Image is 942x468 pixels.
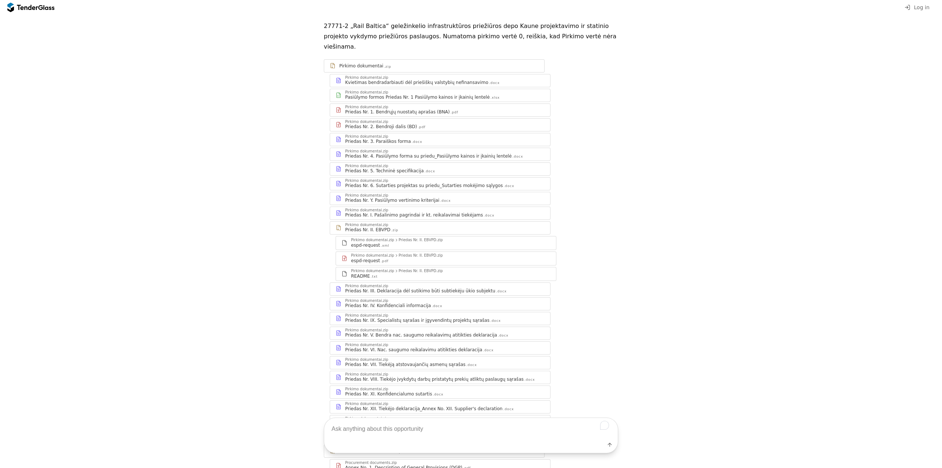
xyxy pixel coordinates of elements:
div: Priedas Nr. XI. Konfidencialumo sutartis [345,391,432,397]
div: Priedas Nr. Y. Pasiūlymo vertinimo kriterijai [345,197,439,203]
div: .zip [384,64,391,69]
div: Pirkimo dokumentai.zip [345,328,388,332]
a: Pirkimo dokumentai.zipPriedas Nr. XI. Konfidencialumo sutartis.docx [330,386,550,399]
div: Priedas Nr. VIII. Tiekėjo įvykdytų darbų pristatytų prekių atliktų paslaugų sąrašas [345,376,524,382]
p: 27771-2 „Rail Baltica“ geležinkelio infrastruktūros priežiūros depo Kaune projektavimo ir statini... [324,21,618,52]
a: Pirkimo dokumentai.zipPriedas Nr. Y. Pasiūlymo vertinimo kriterijai.docx [330,192,550,205]
div: Pirkimo dokumentai.zip [345,164,388,168]
div: Priedas Nr. II. EBVPD [345,227,390,233]
div: README [351,273,370,279]
div: .docx [489,81,500,85]
div: .docx [498,333,509,338]
div: .docx [440,198,451,203]
div: Pirkimo dokumentai.zip [345,179,388,183]
div: .pdf [418,125,425,130]
div: Pirkimo dokumentai.zip [345,76,388,80]
div: .zip [391,228,398,233]
button: Log in [902,3,932,12]
div: .docx [484,213,495,218]
div: Priedas Nr. V. Bendra nac. saugumo reikalavimų atitikties deklaracija [345,332,497,338]
a: Pirkimo dokumentai.zipPriedas Nr. VIII. Tiekėjo įvykdytų darbų pristatytų prekių atliktų paslaugų... [330,371,550,384]
a: Pirkimo dokumentai.zipPriedas Nr. VI. Nac. saugumo reikalavimu atitikties deklaracija.docx [330,341,550,355]
div: Pirkimo dokumentai.zip [345,91,388,94]
div: Priedas Nr. 3. Paraiškos forma [345,138,411,144]
div: Pirkimo dokumentai.zip [345,149,388,153]
div: .docx [513,154,523,159]
a: Pirkimo dokumentai.zipPriedas Nr. II. EBVPD.zip [330,221,550,235]
div: .xml [381,243,389,248]
div: .docx [433,392,443,397]
div: .txt [371,274,378,279]
div: .docx [412,140,422,144]
a: Pirkimo dokumentai.zipPriedas Nr. II. EBVPD.zipREADME.txt [336,267,556,281]
a: Pirkimo dokumentai.zipPriedas Nr. 2. Bendroji dalis (BD).pdf [330,118,550,131]
div: Pirkimo dokumentai.zip [351,238,394,242]
div: Priedas Nr. 1. Bendrųjų nuostatų aprašas (BNA) [345,109,450,115]
div: Pirkimo dokumentai.zip [345,402,388,406]
a: Pirkimo dokumentai.zipPriedas Nr. 4. Pasiūlymo forma su priedu_Pasiūlymo kainos ir įkainių lentel... [330,148,550,161]
a: Pirkimo dokumentai.zipPriedas Nr. I. Pašalinimo pagrindai ir kt. reikalavimai tiekėjams.docx [330,207,550,220]
div: .docx [524,377,535,382]
div: Pirkimo dokumentai.zip [345,387,388,391]
div: Pirkimo dokumentai.zip [345,299,388,303]
div: Pirkimo dokumentai.zip [351,254,394,257]
div: Priedas Nr. 4. Pasiūlymo forma su priedu_Pasiūlymo kainos ir įkainių lentelė [345,153,512,159]
div: espd-request [351,258,380,264]
a: Pirkimo dokumentai.zipPriedas Nr. V. Bendra nac. saugumo reikalavimų atitikties deklaracija.docx [330,327,550,340]
div: .docx [490,319,501,323]
div: .xlsx [491,95,500,100]
div: Pirkimo dokumentai.zip [345,194,388,197]
a: Pirkimo dokumentai.zipPriedas Nr. 5. Techninė specifikacija.docx [330,162,550,176]
div: .pdf [381,259,389,264]
div: Priedas Nr. II. EBVPD.zip [399,269,443,273]
div: .docx [496,289,507,294]
a: Pirkimo dokumentai.zipKvietimas bendradarbiauti dėl priešiškų valstybių nefinansavimo.docx [330,74,550,87]
div: espd-request [351,242,380,248]
a: Pirkimo dokumentai.zip [324,59,545,73]
div: Pirkimo dokumentai.zip [345,120,388,124]
a: Pirkimo dokumentai.zipPriedas Nr. III. Deklaracija dėl sutikimo būti subtiekėju ūkio subjektu.docx [330,282,550,296]
div: Pirkimo dokumentai.zip [345,343,388,347]
div: Priedas Nr. VII. Tiekėją atstovaujančių asmenų sąrašas [345,362,465,367]
div: Pirkimo dokumentai.zip [345,135,388,138]
span: Log in [914,4,929,10]
div: .docx [483,348,494,353]
div: Pirkimo dokumentai.zip [345,373,388,376]
div: Priedas Nr. 5. Techninė specifikacija [345,168,424,174]
div: Pirkimo dokumentai.zip [351,269,394,273]
div: Priedas Nr. 6. Sutarties projektas su priedu_Sutarties mokėjimo sąlygos [345,183,503,189]
div: Pirkimo dokumentai.zip [345,208,388,212]
div: Priedas Nr. I. Pašalinimo pagrindai ir kt. reikalavimai tiekėjams [345,212,483,218]
div: .pdf [450,110,458,115]
a: Pirkimo dokumentai.zipPriedas Nr. II. EBVPD.zipespd-request.pdf [336,251,556,265]
div: Priedas Nr. III. Deklaracija dėl sutikimo būti subtiekėju ūkio subjektu [345,288,495,294]
div: Priedas Nr. 2. Bendroji dalis (BD) [345,124,417,130]
a: Pirkimo dokumentai.zipPriedas Nr. II. EBVPD.zipespd-request.xml [336,236,556,250]
div: Priedas Nr. II. EBVPD.zip [399,238,443,242]
div: .docx [432,304,442,309]
a: Pirkimo dokumentai.zipPasiūlymo formos Priedas Nr. 1 Pasiūlymo kainos ir įkainių lentelė.xlsx [330,89,550,102]
div: .docx [504,184,514,189]
a: Pirkimo dokumentai.zipPriedas Nr. 1. Bendrųjų nuostatų aprašas (BNA).pdf [330,103,550,117]
a: Pirkimo dokumentai.zipPriedas Nr. 6. Sutarties projektas su priedu_Sutarties mokėjimo sąlygos.docx [330,177,550,190]
textarea: To enrich screen reader interactions, please activate Accessibility in Grammarly extension settings [324,418,618,440]
div: Pirkimo dokumentai [339,63,383,69]
div: Pirkimo dokumentai.zip [345,358,388,362]
div: Priedas Nr. II. EBVPD.zip [399,254,443,257]
div: Priedas Nr. IX. Specialistų sąrašas ir įgyvendintų projektų sąrašas [345,317,489,323]
div: Pirkimo dokumentai.zip [345,314,388,317]
div: Pirkimo dokumentai.zip [345,284,388,288]
div: .docx [466,363,477,367]
div: Priedas Nr. VI. Nac. saugumo reikalavimu atitikties deklaracija [345,347,482,353]
a: Pirkimo dokumentai.zipPriedas Nr. 3. Paraiškos forma.docx [330,133,550,146]
div: Pirkimo dokumentai.zip [345,223,388,227]
div: Kvietimas bendradarbiauti dėl priešiškų valstybių nefinansavimo [345,80,488,85]
a: Pirkimo dokumentai.zipPriedas Nr. VII. Tiekėją atstovaujančių asmenų sąrašas.docx [330,356,550,369]
div: Pasiūlymo formos Priedas Nr. 1 Pasiūlymo kainos ir įkainių lentelė [345,94,490,100]
div: Priedas Nr. IV. Konfidenciali informacija [345,303,431,309]
a: Pirkimo dokumentai.zipPriedas Nr. XII. Tiekėjo deklaracija_Annex No. XII. Supplier's declaration.... [330,400,550,414]
div: .docx [425,169,435,174]
a: Pirkimo dokumentai.zipPriedas Nr. IV. Konfidenciali informacija.docx [330,297,550,310]
a: Pirkimo dokumentai.zipPriedas Nr. IX. Specialistų sąrašas ir įgyvendintų projektų sąrašas.docx [330,312,550,325]
div: Pirkimo dokumentai.zip [345,105,388,109]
